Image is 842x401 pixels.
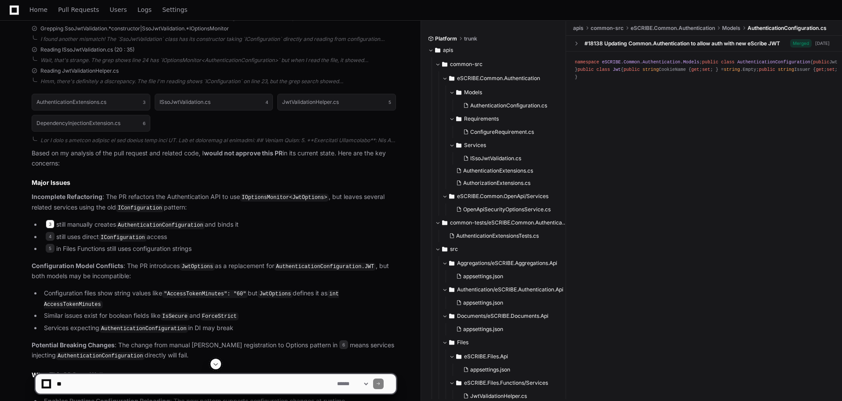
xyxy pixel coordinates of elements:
[778,67,794,72] span: string
[457,339,468,346] span: Files
[277,94,396,110] button: JwtValidationHelper.cs5
[58,7,99,12] span: Pull Requests
[449,258,454,269] svg: Directory
[435,242,566,256] button: src
[470,155,521,162] span: ISsoJwtValidation.cs
[442,59,447,70] svg: Directory
[36,99,106,105] h1: AuthenticationExtensions.cs
[46,244,54,253] span: 5
[450,246,458,253] span: src
[46,232,54,241] span: 4
[724,67,740,72] span: string
[36,121,120,126] h1: DependencyInjectionExtension.cs
[456,87,461,98] svg: Directory
[721,59,735,65] span: class
[737,59,810,65] span: AuthenticationConfiguration
[691,67,699,72] span: get
[443,47,453,54] span: apis
[453,177,561,189] button: AuthorizationExtensions.cs
[204,149,283,157] strong: would not approve this PR
[180,263,215,271] code: JwtOptions
[56,352,145,360] code: AuthenticationConfiguration
[442,256,573,270] button: Aggregations/eSCRIBE.Aggregations.Api
[464,89,482,96] span: Models
[456,114,461,124] svg: Directory
[40,67,119,74] span: Reading JwtValidationHelper.cs
[613,67,621,72] span: Jwt
[748,25,827,32] span: AuthenticationConfiguration.cs
[29,7,47,12] span: Home
[463,273,503,280] span: appsettings.json
[240,194,329,202] code: IOptionsMonitor<JwtOptions>
[453,323,568,335] button: appsettings.json
[265,99,268,106] span: 4
[722,25,740,32] span: Models
[282,99,339,105] h1: JwtValidationHelper.cs
[463,167,533,174] span: AuthenticationExtensions.cs
[442,309,573,323] button: Documents/eSCRIBE.Documents.Api
[575,59,833,81] div: ; { Jwt JWT { ; ; } = (); } { CookieName { ; ; } = .Empty; Issuer { ; ; } = .Empty; Audience { ; ...
[32,178,396,187] h2: Major Issues
[40,46,134,53] span: Reading ISsoJwtValidation.cs (20 : 35)
[388,99,391,106] span: 5
[41,288,396,309] li: Configuration files show string values like but defines it as
[41,220,396,230] li: still manually creates and binds it
[442,283,573,297] button: Authentication/eSCRIBE.Authentication.Api
[442,244,447,254] svg: Directory
[44,290,339,309] code: int AccessTokenMinutes
[446,230,561,242] button: AuthenticationExtensionsTests.cs
[138,7,152,12] span: Logs
[46,220,54,228] span: 3
[41,311,396,321] li: Similar issues exist for boolean fields like and
[116,221,205,229] code: AuthenticationConfiguration
[41,244,396,254] li: in Files Functions still uses configuration strings
[32,192,396,213] p: : The PR refactors the Authentication API to use , but leaves several related services using the ...
[40,78,396,85] div: Hmm, there's definitely a discrepancy. The file I'm reading shows `IConfiguration` on line 23, bu...
[32,193,102,200] strong: Incomplete Refactoring
[596,67,610,72] span: class
[32,115,150,132] button: DependencyInjectionExtension.cs6
[813,59,829,65] span: public
[573,25,584,32] span: apis
[32,94,150,110] button: AuthenticationExtensions.cs3
[32,261,396,281] p: : The PR introduces as a replacement for , but both models may be incompatible:
[624,67,640,72] span: public
[450,219,566,226] span: common-tests/eSCRIBE.Common.Authentication.Tests
[816,67,824,72] span: get
[453,203,561,216] button: OpenApiSecurityOptionsService.cs
[453,297,568,309] button: appsettings.json
[450,61,483,68] span: common-src
[32,341,115,349] strong: Potential Breaking Changes
[442,335,573,349] button: Files
[577,67,594,72] span: public
[575,59,599,65] span: namespace
[470,102,547,109] span: AuthenticationConfiguration.cs
[442,217,447,228] svg: Directory
[449,337,454,348] svg: Directory
[456,351,461,362] svg: Directory
[449,73,454,84] svg: Directory
[200,313,239,320] code: ForceStrict
[435,45,440,55] svg: Directory
[449,112,566,126] button: Requirements
[464,115,499,122] span: Requirements
[435,216,566,230] button: common-tests/eSCRIBE.Common.Authentication.Tests
[463,326,503,333] span: appsettings.json
[460,99,561,112] button: AuthenticationConfiguration.cs
[449,349,573,364] button: eSCRIBE.Files.Api
[449,311,454,321] svg: Directory
[40,36,396,43] div: I found another mismatch! The `SsoJwtValidation` class has its constructor taking `IConfiguration...
[143,120,145,127] span: 6
[40,137,396,144] div: Lor I dolo s ametcon adipisc el sed doeius temp inci UT. Lab et doloremag al enimadmi: ## Veniam ...
[790,39,812,48] span: Merged
[464,353,508,360] span: eSCRIBE.Files.Api
[702,59,719,65] span: public
[827,67,835,72] span: set
[702,67,710,72] span: set
[32,340,396,361] p: : The change from manual [PERSON_NAME] registration to Options pattern in means services injectin...
[602,59,700,65] span: eSCRIBE.Common.Authentication.Models
[116,204,164,212] code: IConfiguration
[160,99,210,105] h1: ISsoJwtValidation.cs
[449,284,454,295] svg: Directory
[162,7,187,12] span: Settings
